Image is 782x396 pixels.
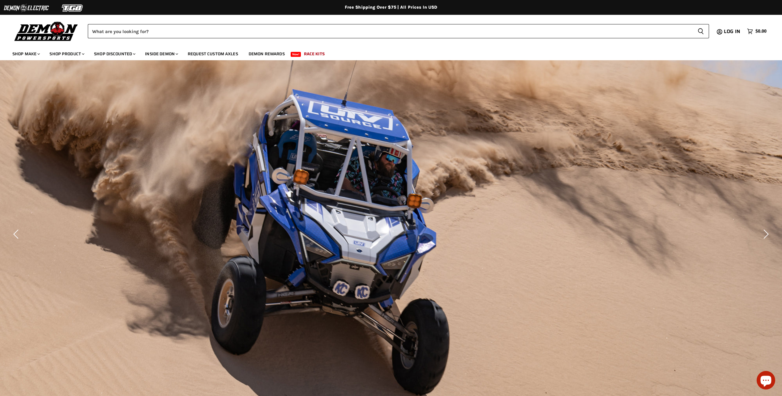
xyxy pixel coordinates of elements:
[8,48,44,60] a: Shop Make
[693,24,709,38] button: Search
[759,228,771,240] button: Next
[291,52,301,57] span: New!
[49,2,96,14] img: TGB Logo 2
[144,5,639,10] div: Free Shipping Over $75 | All Prices In USD
[183,48,243,60] a: Request Custom Axles
[89,48,139,60] a: Shop Discounted
[721,29,744,34] a: Log in
[244,48,289,60] a: Demon Rewards
[724,27,740,35] span: Log in
[755,28,767,34] span: $0.00
[299,48,329,60] a: Race Kits
[11,228,23,240] button: Previous
[755,371,777,391] inbox-online-store-chat: Shopify online store chat
[3,2,49,14] img: Demon Electric Logo 2
[12,20,80,42] img: Demon Powersports
[88,24,709,38] form: Product
[88,24,693,38] input: Search
[140,48,182,60] a: Inside Demon
[744,27,770,36] a: $0.00
[45,48,88,60] a: Shop Product
[8,45,765,60] ul: Main menu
